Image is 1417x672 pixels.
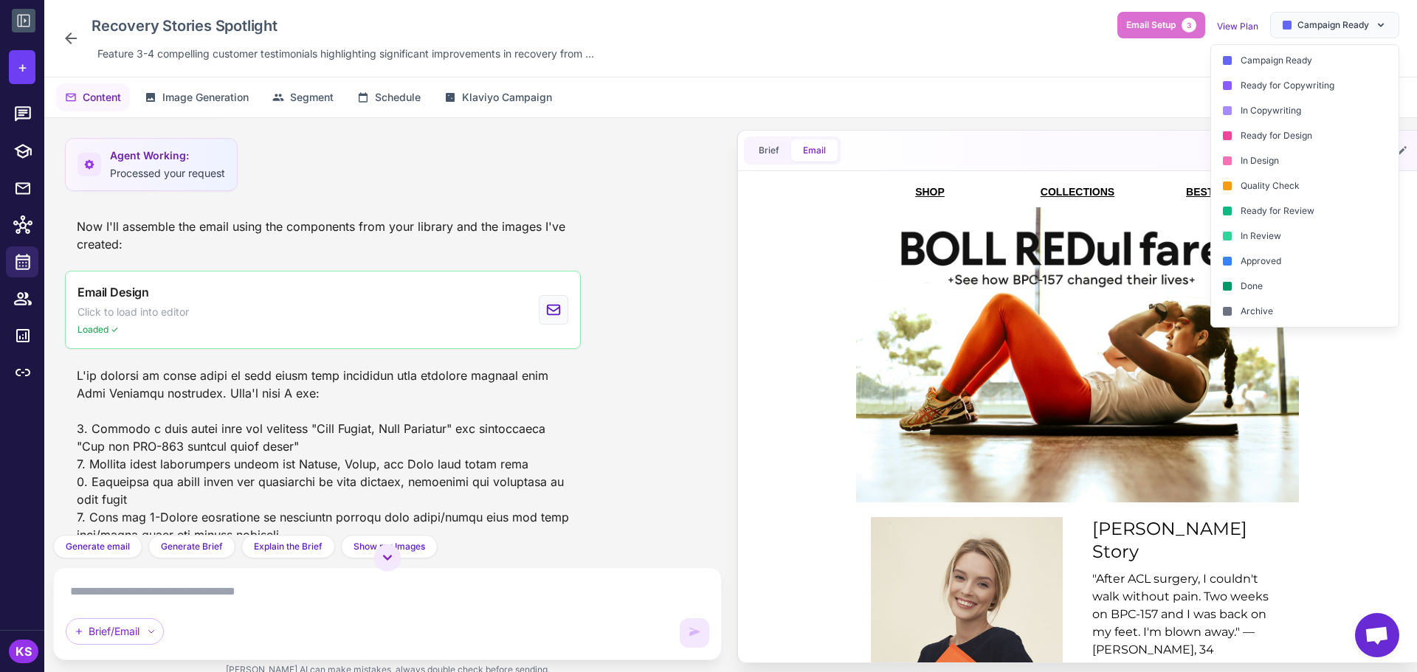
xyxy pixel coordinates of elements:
a: View Plan [1217,21,1258,32]
img: Real People, Real Recovery - See how BPC-157 changed their lives [94,30,537,325]
span: Agent Working: [110,148,225,164]
div: "After ACL surgery, I couldn't walk without pain. Two weeks on BPC-157 and I was back on my feet.... [331,393,523,482]
div: Brief/Email [66,618,164,645]
span: Segment [290,89,334,105]
span: Show my Images [354,540,425,553]
div: Done [1211,274,1399,299]
span: Email Design [77,283,149,301]
a: BEST SELLERS [424,9,503,21]
span: Processed your request [110,167,225,179]
span: Generate Brief [161,540,223,553]
a: Open chat [1355,613,1399,657]
button: Klaviyo Campaign [435,83,561,111]
a: COLLECTIONS [279,9,353,21]
button: Brief [747,139,791,162]
img: Jordan, 34 - ACL surgery recovery testimonial [109,340,301,628]
button: Show my Images [341,535,438,558]
span: Content [83,89,121,105]
div: KS [9,640,38,663]
div: Ready for Copywriting [1211,73,1399,98]
a: SHOP [154,9,183,21]
button: Generate Brief [148,535,235,558]
div: Quality Check [1211,173,1399,198]
button: Image Generation [136,83,258,111]
div: Archive [1211,299,1399,324]
div: Campaign Ready [1211,48,1399,73]
span: Schedule [375,89,421,105]
div: Ready for Review [1211,198,1399,224]
button: Email [791,139,838,162]
span: Image Generation [162,89,249,105]
div: In Design [1211,148,1399,173]
span: Explain the Brief [254,540,323,553]
div: In Copywriting [1211,98,1399,123]
div: Click to edit description [92,43,600,65]
button: Email Setup3 [1117,12,1205,38]
span: Loaded ✓ [77,323,119,336]
div: [PERSON_NAME] Story [331,340,523,386]
div: In Review [1211,224,1399,249]
button: Edit Email [1393,142,1411,159]
span: Email Setup [1126,18,1176,32]
button: Segment [263,83,342,111]
button: Content [56,83,130,111]
span: Click to load into editor [77,304,189,320]
button: Schedule [348,83,430,111]
div: Now I'll assemble the email using the components from your library and the images I've created: [65,212,581,259]
span: + [18,56,27,78]
span: Feature 3-4 compelling customer testimonials highlighting significant improvements in recovery fr... [97,46,594,62]
span: Campaign Ready [1297,18,1369,32]
div: Click to edit campaign name [86,12,600,40]
button: Explain the Brief [241,535,335,558]
div: Ready for Design [1211,123,1399,148]
button: Generate email [53,535,142,558]
span: Generate email [66,540,130,553]
span: 3 [1182,18,1196,32]
div: Approved [1211,249,1399,274]
button: + [9,50,35,84]
span: Klaviyo Campaign [462,89,552,105]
